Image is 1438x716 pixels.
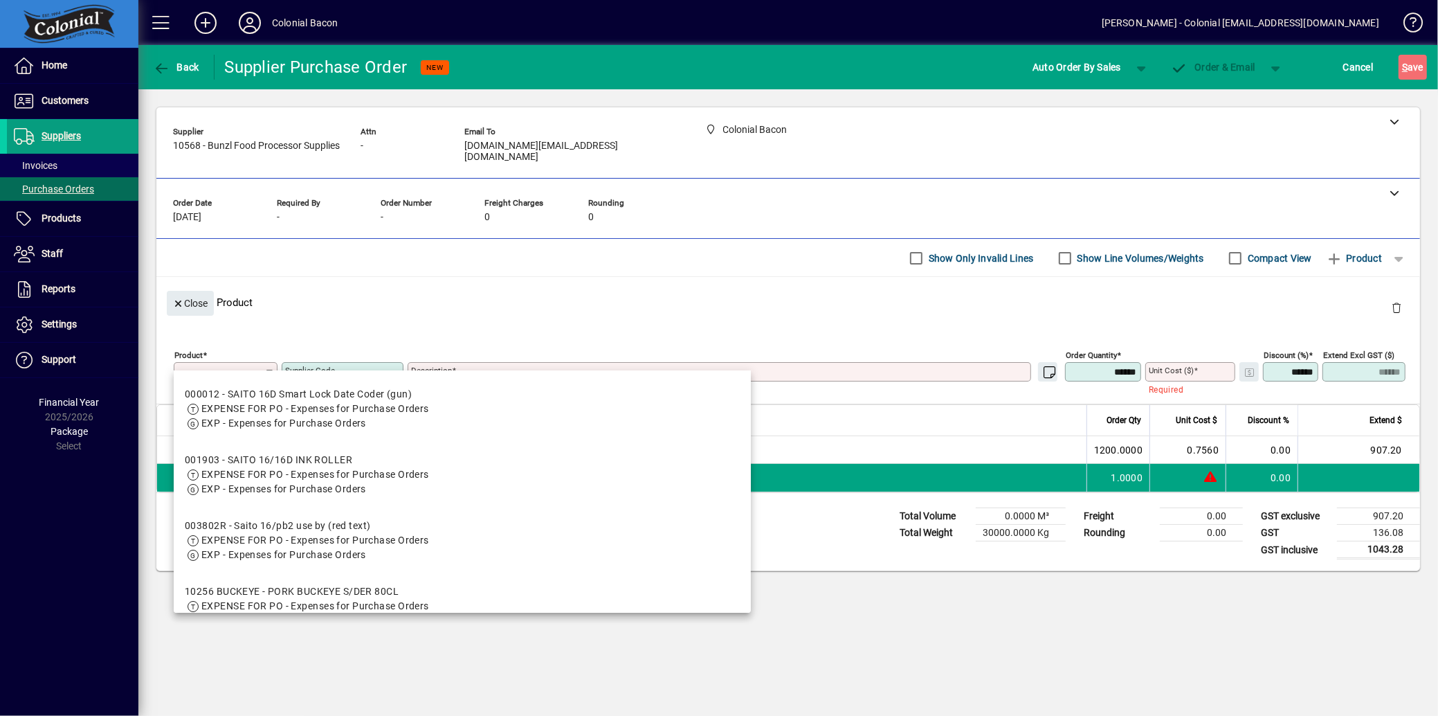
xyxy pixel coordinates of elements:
span: Settings [42,319,77,330]
span: [DATE] [173,212,201,223]
span: Financial Year [39,397,100,408]
label: Show Only Invalid Lines [926,251,1034,265]
span: Order & Email [1171,62,1255,73]
span: EXPENSE FOR PO - Expenses for Purchase Orders [201,469,429,480]
span: NEW [426,63,444,72]
mat-label: Order Quantity [1066,350,1117,360]
label: Compact View [1245,251,1312,265]
td: GST [1254,525,1337,542]
mat-label: Description [411,366,452,375]
label: Show Line Volumes/Weights [1075,251,1204,265]
span: - [277,212,280,223]
button: Back [149,55,203,80]
a: Knowledge Base [1393,3,1421,48]
div: [PERSON_NAME] - Colonial [EMAIL_ADDRESS][DOMAIN_NAME] [1102,12,1379,34]
button: Add [183,10,228,35]
td: 0.00 [1226,436,1298,464]
a: Reports [7,272,138,307]
span: Home [42,60,67,71]
a: Products [7,202,138,236]
button: Cancel [1340,55,1377,80]
span: Auto Order By Sales [1032,56,1121,78]
td: 1.0000 [1086,464,1149,492]
button: Save [1399,55,1427,80]
td: 1200.0000 [1086,436,1149,464]
td: 0.0000 M³ [976,508,1066,525]
span: Support [42,354,76,365]
mat-label: Product [174,350,203,360]
span: EXP - Expenses for Purchase Orders [201,549,366,560]
mat-option: 003802R - Saito 16/pb2 use by (red text) [174,508,751,573]
mat-label: Supplier Code [285,366,335,375]
a: Invoices [7,154,138,177]
td: 907.20 [1337,508,1420,525]
span: Staff [42,248,63,259]
div: 000012 - SAITO 16D Smart Lock Date Coder (gun) [185,387,429,402]
span: - [381,212,383,223]
td: 0.00 [1160,525,1243,542]
td: 136.08 [1337,525,1420,542]
button: Close [167,291,214,316]
td: 30000.0000 Kg [976,525,1066,542]
span: ave [1402,56,1423,78]
div: Supplier Purchase Order [225,56,408,78]
span: EXPENSE FOR PO - Expenses for Purchase Orders [201,403,429,414]
td: GST inclusive [1254,542,1337,559]
td: GST exclusive [1254,508,1337,525]
td: 0.00 [1226,464,1298,492]
div: Product [156,277,1420,328]
td: 907.20 [1298,436,1419,464]
a: Purchase Orders [7,177,138,201]
td: Freight [1077,508,1160,525]
a: Customers [7,84,138,118]
span: Unit Cost $ [1176,413,1217,428]
span: Invoices [14,160,57,171]
span: Products [42,213,81,224]
td: 0.7560 [1149,436,1226,464]
span: EXP - Expenses for Purchase Orders [201,418,366,429]
span: EXP - Expenses for Purchase Orders [201,483,366,494]
mat-error: Required [1149,382,1224,396]
span: Back [153,62,199,73]
div: 003802R - Saito 16/pb2 use by (red text) [185,519,429,533]
app-page-header-button: Delete [1380,301,1413,314]
button: Profile [228,10,272,35]
mat-label: Unit Cost ($) [1149,366,1194,375]
mat-label: Discount (%) [1264,350,1309,360]
a: Support [7,343,138,377]
td: 1043.28 [1337,542,1420,559]
td: Total Volume [893,508,976,525]
span: Close [172,292,208,315]
span: Reports [42,283,75,294]
a: Home [7,48,138,83]
span: [DOMAIN_NAME][EMAIL_ADDRESS][DOMAIN_NAME] [464,141,672,163]
span: Purchase Orders [14,184,94,195]
div: Colonial Bacon [272,12,338,34]
span: EXPENSE FOR PO - Expenses for Purchase Orders [201,600,429,611]
span: Cancel [1343,56,1374,78]
mat-option: 10256 BUCKEYE - PORK BUCKEYE S/DER 80CL [174,573,751,639]
button: Delete [1380,291,1413,324]
mat-option: 000012 - SAITO 16D Smart Lock Date Coder (gun) [174,376,751,442]
span: Package [51,426,88,437]
div: 001903 - SAITO 16/16D INK ROLLER [185,453,429,467]
span: Order Qty [1107,413,1141,428]
td: 0.00 [1160,508,1243,525]
span: Extend $ [1369,413,1402,428]
mat-label: Extend excl GST ($) [1323,350,1394,360]
a: Staff [7,237,138,271]
span: - [361,141,363,152]
app-page-header-button: Close [163,296,217,309]
button: Auto Order By Sales [1026,55,1128,80]
button: Order & Email [1164,55,1262,80]
a: Settings [7,307,138,342]
span: Discount % [1248,413,1289,428]
span: Customers [42,95,89,106]
span: S [1402,62,1408,73]
td: Rounding [1077,525,1160,542]
td: Total Weight [893,525,976,542]
div: 10256 BUCKEYE - PORK BUCKEYE S/DER 80CL [185,584,429,599]
span: Suppliers [42,130,81,141]
span: 0 [484,212,490,223]
span: 10568 - Bunzl Food Processor Supplies [173,141,340,152]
